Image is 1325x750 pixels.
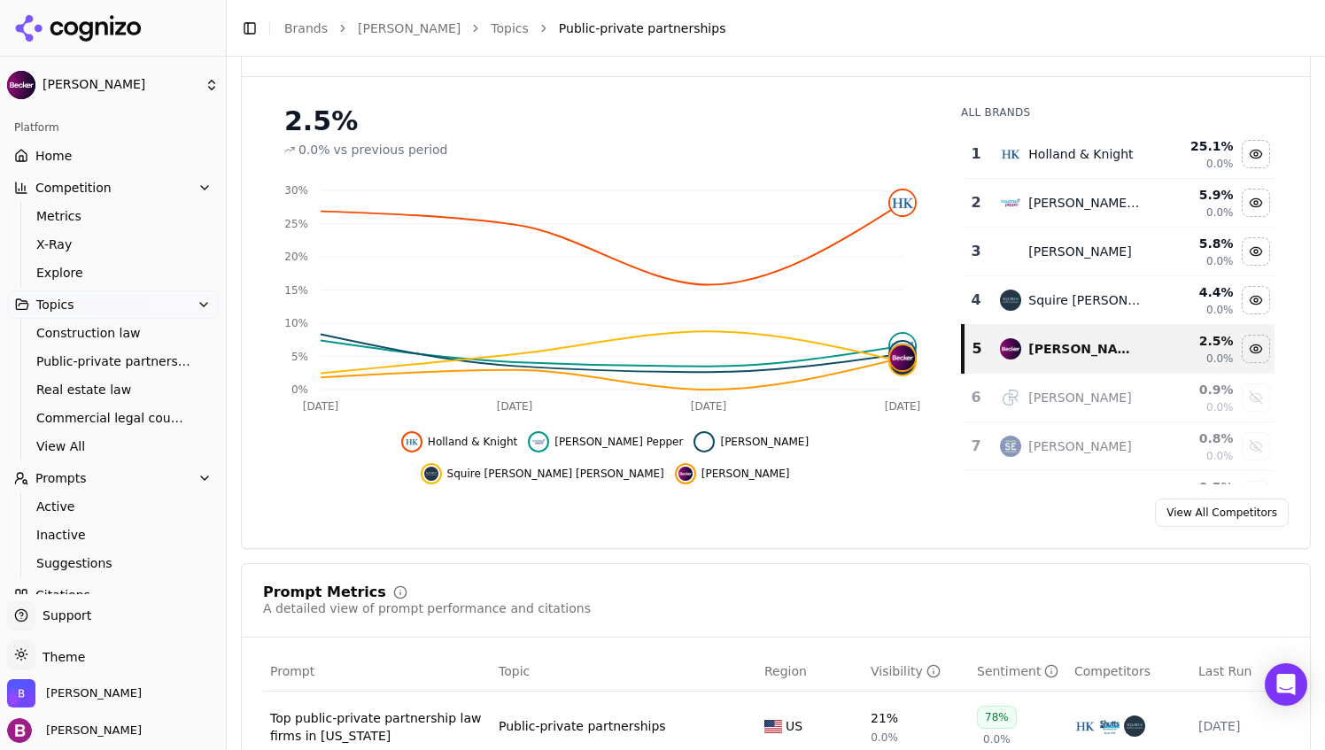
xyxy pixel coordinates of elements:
div: 4 [970,290,982,311]
div: 5.8 % [1154,235,1233,252]
span: View All [36,437,190,455]
span: [PERSON_NAME] [701,467,790,481]
img: Becker [7,71,35,99]
button: Hide troutman pepper data [528,431,683,452]
th: brandMentionRate [864,652,970,692]
span: Metrics [36,207,190,225]
img: holland & knight [1000,143,1021,165]
img: saul ewing [1000,436,1021,457]
img: duane morris [1000,241,1021,262]
a: X-Ray [29,232,198,257]
button: Hide duane morris data [1242,237,1270,266]
div: 21% [871,709,898,727]
a: Public-private partnerships [29,349,198,374]
img: becker [1000,338,1021,360]
span: Theme [35,650,85,664]
span: Construction law [36,324,190,342]
span: 0.0% [1206,254,1234,268]
tr: 0.5%Show shutts bowen data [963,471,1275,520]
img: shutts bowen [1099,715,1120,737]
span: Becker [46,685,142,701]
a: Citations [7,581,219,609]
a: Public-private partnerships [499,717,666,735]
tspan: 25% [284,218,308,230]
a: View All [29,434,198,459]
span: [PERSON_NAME] [720,435,809,449]
div: 2.5 % [1154,332,1233,350]
span: 0.0% [1206,303,1234,317]
span: Public-private partnerships [36,352,190,370]
a: Brands [284,21,328,35]
img: holland & knight [1074,715,1096,737]
a: Active [29,494,198,519]
span: Inactive [36,526,190,544]
tspan: 5% [291,351,308,363]
div: A detailed view of prompt performance and citations [263,599,591,617]
div: 2 [970,192,982,213]
div: Platform [7,113,219,142]
div: [PERSON_NAME] Pepper [1028,194,1140,212]
img: holland & knight [405,435,419,449]
tr: 3duane morris[PERSON_NAME]5.8%0.0%Hide duane morris data [963,228,1275,276]
span: 0.0% [983,732,1011,746]
th: sentiment [970,652,1067,692]
tspan: [DATE] [497,400,533,413]
button: Open organization switcher [7,679,142,707]
div: Squire [PERSON_NAME] [PERSON_NAME] [1028,291,1140,309]
nav: breadcrumb [284,19,1275,37]
img: holland & knight [890,190,915,215]
th: Prompt [263,652,492,692]
div: All Brands [961,105,1275,120]
div: Data table [961,130,1275,715]
img: Becker [7,679,35,707]
span: [PERSON_NAME] Pepper [554,435,683,449]
img: gray robinson [1000,387,1021,408]
tspan: [DATE] [885,400,921,413]
span: Suggestions [36,554,190,572]
img: becker [890,345,915,370]
div: 6 [970,387,982,408]
span: 0.0% [1206,352,1234,366]
div: 5.9 % [1154,186,1233,204]
img: troutman pepper [890,334,915,359]
tspan: 10% [284,317,308,329]
div: Sentiment [977,662,1058,680]
img: becker [678,467,693,481]
img: Becker [7,718,32,743]
img: squire patton boggs [424,467,438,481]
span: Real estate law [36,381,190,398]
a: Home [7,142,219,170]
button: Show saul ewing data [1242,432,1270,460]
a: Top public-private partnership law firms in [US_STATE] [270,709,484,745]
tr: 6gray robinson[PERSON_NAME]0.9%0.0%Show gray robinson data [963,374,1275,422]
span: 0.0% [298,141,330,159]
span: Public-private partnerships [559,19,726,37]
img: squire patton boggs [1000,290,1021,311]
div: 78% [977,706,1017,729]
button: Hide holland & knight data [1242,140,1270,168]
span: 0.0% [871,731,898,745]
tspan: 0% [291,383,308,396]
img: troutman pepper [531,435,546,449]
span: X-Ray [36,236,190,253]
tr: 4squire patton boggsSquire [PERSON_NAME] [PERSON_NAME]4.4%0.0%Hide squire patton boggs data [963,276,1275,325]
img: duane morris [890,342,915,367]
div: Holland & Knight [1028,145,1133,163]
div: 0.9 % [1154,381,1233,398]
button: Hide troutman pepper data [1242,189,1270,217]
tspan: [DATE] [691,400,727,413]
div: [PERSON_NAME] [1028,389,1131,406]
a: Suggestions [29,551,198,576]
span: Commercial legal counsel [36,409,190,427]
button: Competition [7,174,219,202]
span: Home [35,147,72,165]
span: Topic [499,662,530,680]
a: Topics [491,19,529,37]
a: Commercial legal counsel [29,406,198,430]
div: 4.4 % [1154,283,1233,301]
span: US [786,717,802,735]
img: duane morris [697,435,711,449]
div: Visibility [871,662,941,680]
